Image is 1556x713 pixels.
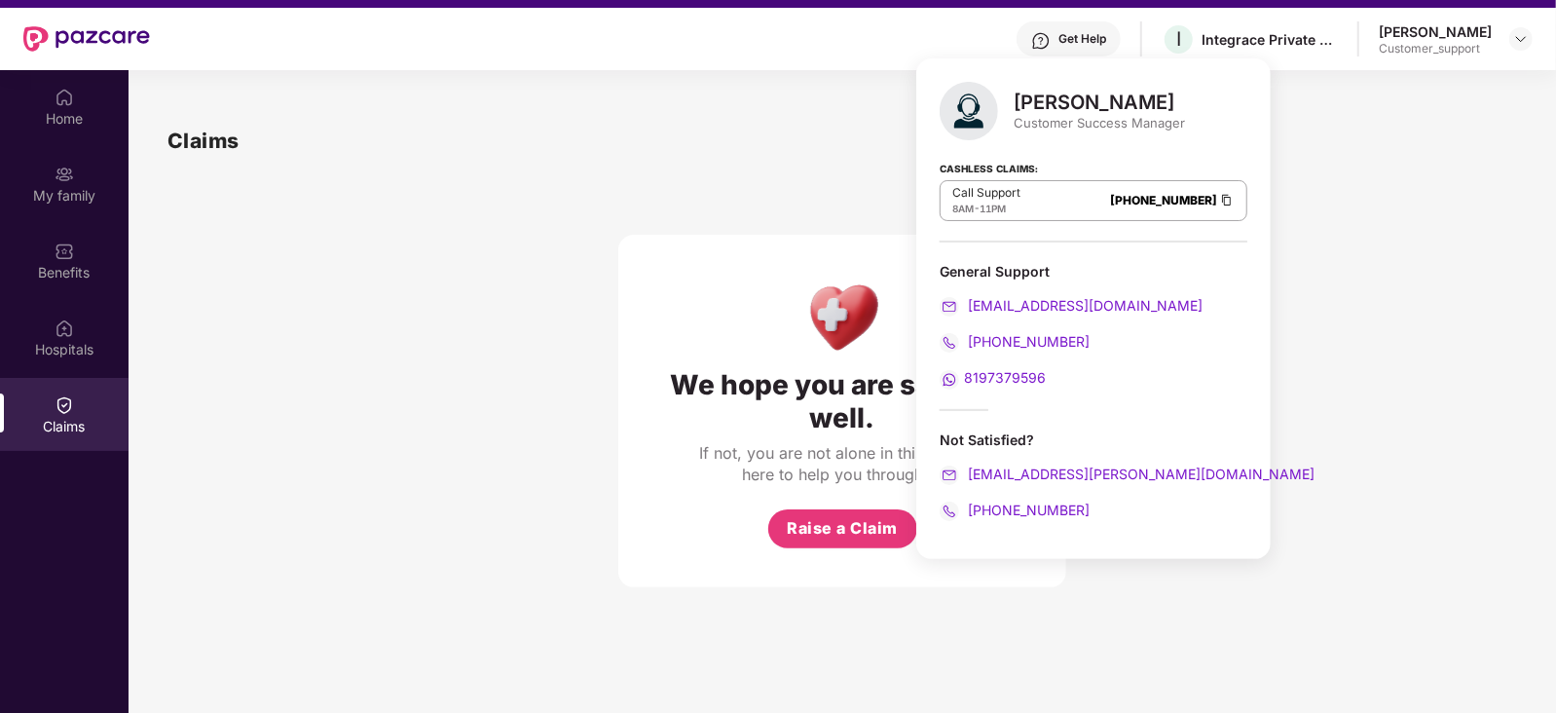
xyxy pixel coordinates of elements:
[980,203,1006,214] span: 11PM
[940,466,959,485] img: svg+xml;base64,PHN2ZyB4bWxucz0iaHR0cDovL3d3dy53My5vcmcvMjAwMC9zdmciIHdpZHRoPSIyMCIgaGVpZ2h0PSIyMC...
[55,165,74,184] img: svg+xml;base64,PHN2ZyB3aWR0aD0iMjAiIGhlaWdodD0iMjAiIHZpZXdCb3g9IjAgMCAyMCAyMCIgZmlsbD0ibm9uZSIgeG...
[940,157,1038,178] strong: Cashless Claims:
[1513,31,1529,47] img: svg+xml;base64,PHN2ZyBpZD0iRHJvcGRvd24tMzJ4MzIiIHhtbG5zPSJodHRwOi8vd3d3LnczLm9yZy8yMDAwL3N2ZyIgd2...
[940,262,1247,390] div: General Support
[696,442,988,485] div: If not, you are not alone in this. We are here to help you through it.
[800,274,885,358] img: Health Care
[940,297,959,317] img: svg+xml;base64,PHN2ZyB4bWxucz0iaHR0cDovL3d3dy53My5vcmcvMjAwMC9zdmciIHdpZHRoPSIyMCIgaGVpZ2h0PSIyMC...
[940,431,1247,449] div: Not Satisfied?
[964,333,1090,350] span: [PHONE_NUMBER]
[940,369,1046,386] a: 8197379596
[1110,193,1217,207] a: [PHONE_NUMBER]
[964,369,1046,386] span: 8197379596
[940,297,1203,314] a: [EMAIL_ADDRESS][DOMAIN_NAME]
[55,88,74,107] img: svg+xml;base64,PHN2ZyBpZD0iSG9tZSIgeG1sbnM9Imh0dHA6Ly93d3cudzMub3JnLzIwMDAvc3ZnIiB3aWR0aD0iMjAiIG...
[657,368,1027,434] div: We hope you are safe and well.
[55,242,74,261] img: svg+xml;base64,PHN2ZyBpZD0iQmVuZWZpdHMiIHhtbG5zPSJodHRwOi8vd3d3LnczLm9yZy8yMDAwL3N2ZyIgd2lkdGg9Ij...
[1176,27,1181,51] span: I
[940,502,1090,518] a: [PHONE_NUMBER]
[940,466,1315,482] a: [EMAIL_ADDRESS][PERSON_NAME][DOMAIN_NAME]
[940,333,1090,350] a: [PHONE_NUMBER]
[940,333,959,353] img: svg+xml;base64,PHN2ZyB4bWxucz0iaHR0cDovL3d3dy53My5vcmcvMjAwMC9zdmciIHdpZHRoPSIyMCIgaGVpZ2h0PSIyMC...
[940,82,998,140] img: svg+xml;base64,PHN2ZyB4bWxucz0iaHR0cDovL3d3dy53My5vcmcvMjAwMC9zdmciIHhtbG5zOnhsaW5rPSJodHRwOi8vd3...
[1219,192,1235,208] img: Clipboard Icon
[940,262,1247,281] div: General Support
[1014,114,1185,131] div: Customer Success Manager
[952,185,1020,201] p: Call Support
[952,203,974,214] span: 8AM
[1031,31,1051,51] img: svg+xml;base64,PHN2ZyBpZD0iSGVscC0zMngzMiIgeG1sbnM9Imh0dHA6Ly93d3cudzMub3JnLzIwMDAvc3ZnIiB3aWR0aD...
[1014,91,1185,114] div: [PERSON_NAME]
[787,516,898,541] span: Raise a Claim
[1202,30,1338,49] div: Integrace Private Limited
[964,297,1203,314] span: [EMAIL_ADDRESS][DOMAIN_NAME]
[167,125,240,157] h1: Claims
[940,502,959,521] img: svg+xml;base64,PHN2ZyB4bWxucz0iaHR0cDovL3d3dy53My5vcmcvMjAwMC9zdmciIHdpZHRoPSIyMCIgaGVpZ2h0PSIyMC...
[768,509,917,548] button: Raise a Claim
[952,201,1020,216] div: -
[1379,41,1492,56] div: Customer_support
[55,319,74,338] img: svg+xml;base64,PHN2ZyBpZD0iSG9zcGl0YWxzIiB4bWxucz0iaHR0cDovL3d3dy53My5vcmcvMjAwMC9zdmciIHdpZHRoPS...
[55,395,74,415] img: svg+xml;base64,PHN2ZyBpZD0iQ2xhaW0iIHhtbG5zPSJodHRwOi8vd3d3LnczLm9yZy8yMDAwL3N2ZyIgd2lkdGg9IjIwIi...
[1379,22,1492,41] div: [PERSON_NAME]
[23,26,150,52] img: New Pazcare Logo
[964,502,1090,518] span: [PHONE_NUMBER]
[940,431,1247,521] div: Not Satisfied?
[1058,31,1106,47] div: Get Help
[964,466,1315,482] span: [EMAIL_ADDRESS][PERSON_NAME][DOMAIN_NAME]
[940,370,959,390] img: svg+xml;base64,PHN2ZyB4bWxucz0iaHR0cDovL3d3dy53My5vcmcvMjAwMC9zdmciIHdpZHRoPSIyMCIgaGVpZ2h0PSIyMC...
